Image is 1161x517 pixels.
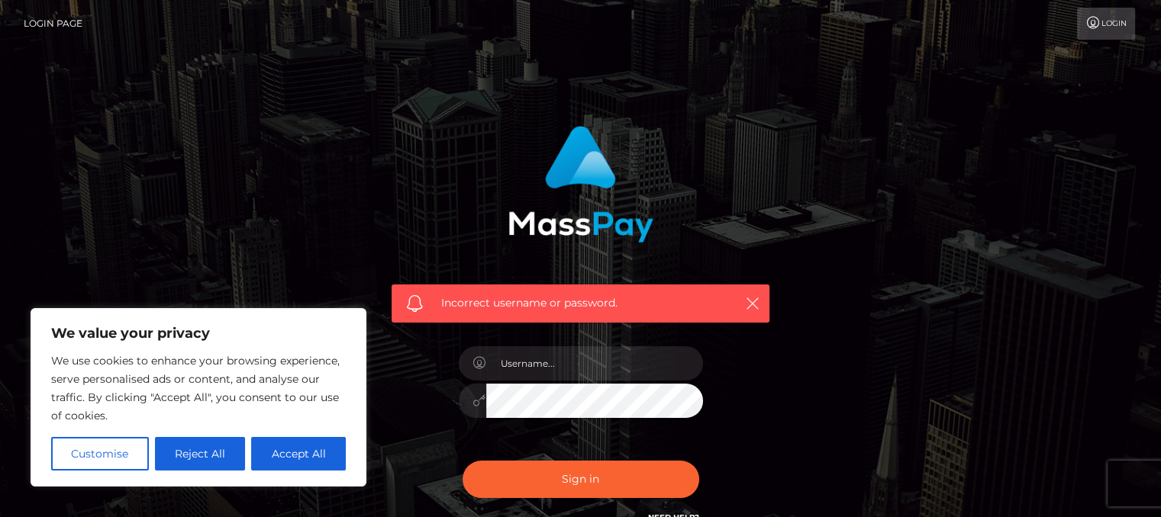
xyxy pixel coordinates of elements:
[51,352,346,425] p: We use cookies to enhance your browsing experience, serve personalised ads or content, and analys...
[155,437,246,470] button: Reject All
[251,437,346,470] button: Accept All
[24,8,82,40] a: Login Page
[463,461,699,498] button: Sign in
[51,324,346,342] p: We value your privacy
[441,295,720,311] span: Incorrect username or password.
[486,346,703,381] input: Username...
[508,126,653,242] img: MassPay Login
[51,437,149,470] button: Customise
[31,308,366,486] div: We value your privacy
[1077,8,1135,40] a: Login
